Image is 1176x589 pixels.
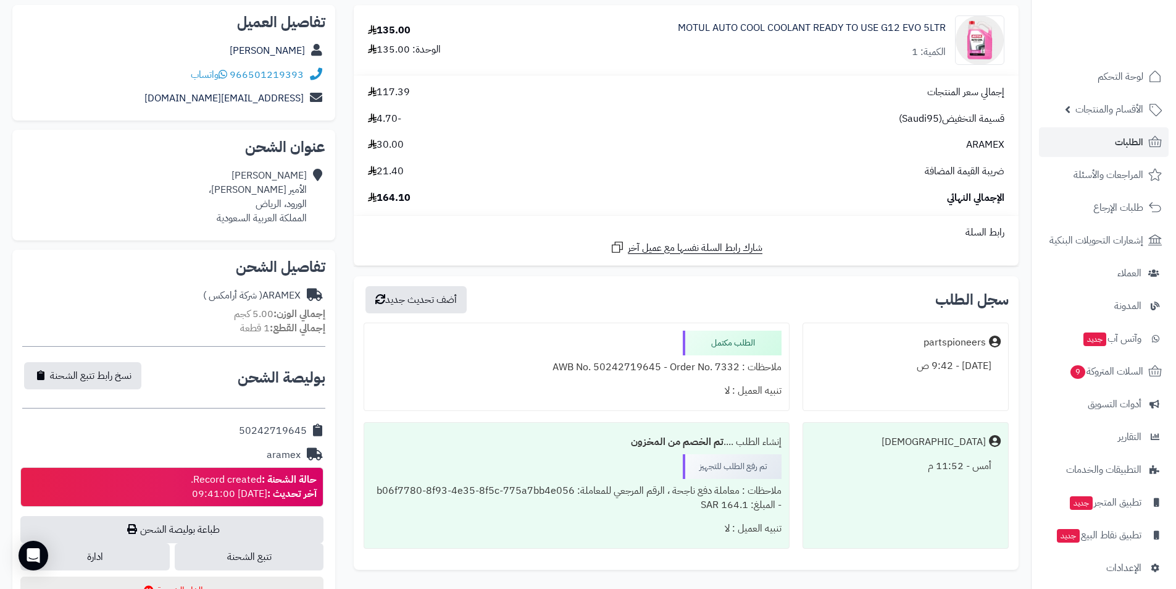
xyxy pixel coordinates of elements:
div: إنشاء الطلب .... [372,430,781,454]
a: MOTUL AUTO COOL COOLANT READY TO USE G12 EVO 5LTR [678,21,946,35]
span: شارك رابط السلة نفسها مع عميل آخر [628,241,762,255]
a: السلات المتروكة9 [1039,357,1169,386]
span: جديد [1083,333,1106,346]
span: لوحة التحكم [1098,68,1143,85]
a: [EMAIL_ADDRESS][DOMAIN_NAME] [144,91,304,106]
div: الطلب مكتمل [683,331,782,355]
a: لوحة التحكم [1039,62,1169,91]
div: 135.00 [368,23,411,38]
span: التقارير [1118,428,1141,446]
div: تنبيه العميل : لا [372,517,781,541]
a: ادارة [20,543,170,570]
a: طباعة بوليصة الشحن [20,516,323,543]
a: الطلبات [1039,127,1169,157]
a: طلبات الإرجاع [1039,193,1169,222]
strong: إجمالي القطع: [270,321,325,336]
h2: عنوان الشحن [22,140,325,155]
div: تنبيه العميل : لا [372,379,781,403]
a: التطبيقات والخدمات [1039,455,1169,485]
div: أمس - 11:52 م [811,454,1001,478]
div: ARAMEX [203,289,301,303]
a: أدوات التسويق [1039,389,1169,419]
button: نسخ رابط تتبع الشحنة [24,362,141,389]
span: 117.39 [368,85,410,100]
span: 30.00 [368,138,404,152]
a: المدونة [1039,291,1169,321]
a: العملاء [1039,258,1169,288]
img: logo-2.png [1092,31,1164,57]
a: 966501219393 [230,67,304,82]
div: Record created. [DATE] 09:41:00 [191,473,317,501]
span: ضريبة القيمة المضافة [925,164,1004,179]
span: أدوات التسويق [1088,396,1141,413]
h2: تفاصيل الشحن [22,260,325,274]
b: تم الخصم من المخزون [631,434,724,449]
span: الأقسام والمنتجات [1075,101,1143,118]
a: [PERSON_NAME] [230,43,305,58]
div: ملاحظات : معاملة دفع ناجحة ، الرقم المرجعي للمعاملة: b06f7780-8f93-4e35-8f5c-775a7bb4e056 - المبل... [372,479,781,517]
span: جديد [1070,496,1093,510]
a: وآتس آبجديد [1039,324,1169,354]
span: الإجمالي النهائي [947,191,1004,205]
div: الوحدة: 135.00 [368,43,441,57]
span: جديد [1057,529,1080,543]
a: التقارير [1039,422,1169,452]
span: 164.10 [368,191,411,205]
div: [DEMOGRAPHIC_DATA] [882,435,986,449]
span: السلات المتروكة [1069,363,1143,380]
div: partspioneers [924,336,986,350]
div: aramex [267,448,301,462]
a: المراجعات والأسئلة [1039,160,1169,190]
span: 9 [1070,365,1085,379]
div: [PERSON_NAME] الأمير [PERSON_NAME]، الورود، الرياض المملكة العربية السعودية [209,169,307,225]
span: 21.40 [368,164,404,179]
span: إجمالي سعر المنتجات [927,85,1004,100]
span: نسخ رابط تتبع الشحنة [50,368,131,383]
a: تتبع الشحنة [175,543,324,570]
button: أضف تحديث جديد [365,286,467,313]
img: 1755188312-image%20(3)-90x90.webp [956,15,1004,65]
span: المدونة [1114,297,1141,315]
span: -4.70 [368,112,401,126]
div: 50242719645 [239,424,307,438]
span: طلبات الإرجاع [1093,199,1143,216]
span: العملاء [1117,265,1141,282]
strong: إجمالي الوزن: [273,307,325,321]
strong: حالة الشحنة : [262,472,317,487]
a: تطبيق المتجرجديد [1039,488,1169,517]
small: 5.00 كجم [234,307,325,321]
span: وآتس آب [1082,330,1141,347]
span: الطلبات [1115,133,1143,151]
span: المراجعات والأسئلة [1074,166,1143,184]
span: ARAMEX [966,138,1004,152]
a: الإعدادات [1039,553,1169,583]
a: شارك رابط السلة نفسها مع عميل آخر [610,240,762,255]
span: تطبيق المتجر [1069,494,1141,511]
a: واتساب [191,67,227,82]
div: Open Intercom Messenger [19,541,48,570]
span: تطبيق نقاط البيع [1056,527,1141,544]
a: إشعارات التحويلات البنكية [1039,226,1169,255]
h3: سجل الطلب [935,292,1009,307]
span: الإعدادات [1106,559,1141,577]
div: ملاحظات : AWB No. 50242719645 - Order No. 7332 [372,355,781,379]
a: تطبيق نقاط البيعجديد [1039,520,1169,550]
div: تم رفع الطلب للتجهيز [683,454,782,479]
span: التطبيقات والخدمات [1066,461,1141,478]
div: الكمية: 1 [912,45,946,59]
strong: آخر تحديث : [267,486,317,501]
h2: بوليصة الشحن [238,370,325,385]
span: إشعارات التحويلات البنكية [1049,232,1143,249]
span: ( شركة أرامكس ) [203,288,262,303]
h2: تفاصيل العميل [22,15,325,30]
span: قسيمة التخفيض(Saudi95) [899,112,1004,126]
small: 1 قطعة [240,321,325,336]
div: رابط السلة [359,226,1014,240]
div: [DATE] - 9:42 ص [811,354,1001,378]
